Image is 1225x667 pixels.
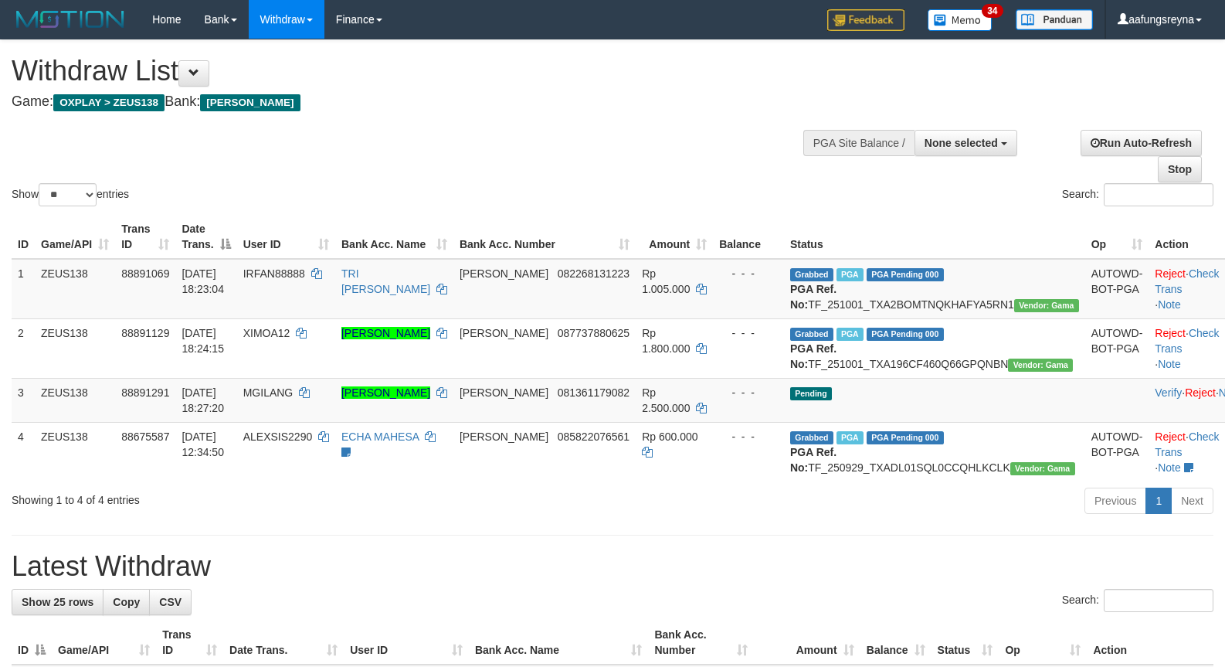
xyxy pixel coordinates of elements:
input: Search: [1104,183,1213,206]
a: [PERSON_NAME] [341,386,430,399]
a: Check Trans [1155,327,1219,355]
b: PGA Ref. No: [790,283,836,311]
span: Grabbed [790,431,833,444]
span: 88891069 [121,267,169,280]
span: None selected [925,137,998,149]
td: ZEUS138 [35,422,115,482]
span: Copy [113,596,140,608]
td: 3 [12,378,35,422]
a: Verify [1155,386,1182,399]
a: Run Auto-Refresh [1081,130,1202,156]
a: Reject [1155,327,1186,339]
th: Balance [713,215,784,259]
td: 2 [12,318,35,378]
a: Next [1171,488,1213,514]
span: Rp 1.005.000 [642,267,690,295]
a: Check Trans [1155,267,1219,295]
span: Pending [790,387,832,400]
span: [DATE] 12:34:50 [182,430,224,458]
span: PGA Pending [867,431,944,444]
h1: Latest Withdraw [12,551,1213,582]
b: PGA Ref. No: [790,446,836,474]
th: Game/API: activate to sort column ascending [35,215,115,259]
th: Status: activate to sort column ascending [931,621,999,665]
a: Note [1158,461,1181,474]
th: Amount: activate to sort column ascending [754,621,860,665]
div: - - - [719,429,778,444]
div: PGA Site Balance / [803,130,915,156]
a: Check Trans [1155,430,1219,458]
td: 4 [12,422,35,482]
th: Balance: activate to sort column ascending [860,621,931,665]
th: User ID: activate to sort column ascending [237,215,335,259]
span: [DATE] 18:23:04 [182,267,224,295]
div: - - - [719,266,778,281]
th: Date Trans.: activate to sort column ascending [223,621,344,665]
h4: Game: Bank: [12,94,801,110]
a: ECHA MAHESA [341,430,419,443]
th: Bank Acc. Number: activate to sort column ascending [648,621,754,665]
img: MOTION_logo.png [12,8,129,31]
a: Reject [1155,430,1186,443]
label: Search: [1062,589,1213,612]
span: PGA Pending [867,268,944,281]
input: Search: [1104,589,1213,612]
span: CSV [159,596,182,608]
span: Copy 082268131223 to clipboard [558,267,629,280]
label: Search: [1062,183,1213,206]
b: PGA Ref. No: [790,342,836,370]
td: AUTOWD-BOT-PGA [1085,318,1149,378]
th: Amount: activate to sort column ascending [636,215,713,259]
span: [DATE] 18:24:15 [182,327,224,355]
span: Vendor URL: https://trx31.1velocity.biz [1010,462,1075,475]
span: 88891291 [121,386,169,399]
span: ALEXSIS2290 [243,430,313,443]
span: 34 [982,4,1003,18]
span: [PERSON_NAME] [460,386,548,399]
span: Grabbed [790,268,833,281]
th: User ID: activate to sort column ascending [344,621,469,665]
img: Button%20Memo.svg [928,9,993,31]
span: OXPLAY > ZEUS138 [53,94,165,111]
span: Rp 600.000 [642,430,697,443]
span: Copy 085822076561 to clipboard [558,430,629,443]
a: Previous [1084,488,1146,514]
a: TRI [PERSON_NAME] [341,267,430,295]
th: Bank Acc. Name: activate to sort column ascending [469,621,649,665]
a: Note [1158,358,1181,370]
td: ZEUS138 [35,259,115,319]
td: ZEUS138 [35,378,115,422]
select: Showentries [39,183,97,206]
th: Bank Acc. Number: activate to sort column ascending [453,215,636,259]
td: AUTOWD-BOT-PGA [1085,259,1149,319]
span: Marked by aafsolysreylen [836,268,864,281]
th: Action [1087,621,1213,665]
div: - - - [719,325,778,341]
th: Date Trans.: activate to sort column descending [175,215,236,259]
span: IRFAN88888 [243,267,305,280]
a: Stop [1158,156,1202,182]
span: Rp 2.500.000 [642,386,690,414]
span: Grabbed [790,328,833,341]
th: Trans ID: activate to sort column ascending [156,621,223,665]
span: Copy 081361179082 to clipboard [558,386,629,399]
a: Reject [1185,386,1216,399]
span: [PERSON_NAME] [460,327,548,339]
img: Feedback.jpg [827,9,904,31]
img: panduan.png [1016,9,1093,30]
a: Copy [103,589,150,615]
button: None selected [915,130,1017,156]
span: 88891129 [121,327,169,339]
td: AUTOWD-BOT-PGA [1085,422,1149,482]
th: Op: activate to sort column ascending [1085,215,1149,259]
span: Marked by aafsolysreylen [836,328,864,341]
div: Showing 1 to 4 of 4 entries [12,486,499,508]
span: XIMOA12 [243,327,290,339]
a: Reject [1155,267,1186,280]
td: TF_250929_TXADL01SQL0CCQHLKCLK [784,422,1085,482]
h1: Withdraw List [12,56,801,87]
td: TF_251001_TXA2BOMTNQKHAFYA5RN1 [784,259,1085,319]
span: [DATE] 18:27:20 [182,386,224,414]
span: 88675587 [121,430,169,443]
span: [PERSON_NAME] [460,430,548,443]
